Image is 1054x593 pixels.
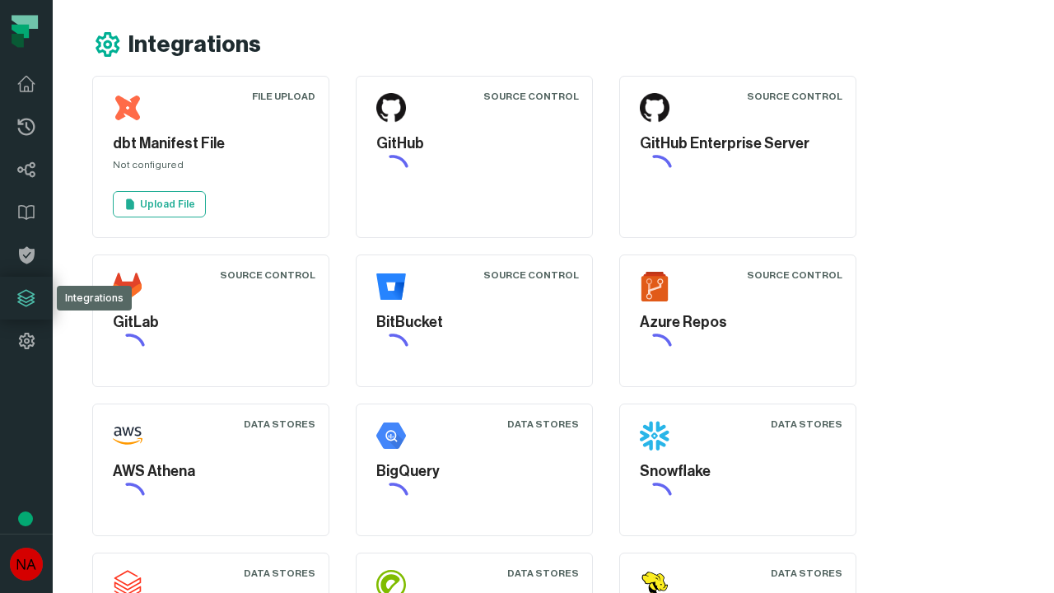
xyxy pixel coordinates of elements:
h5: GitHub [376,133,572,155]
div: Source Control [747,268,842,282]
div: Data Stores [771,418,842,431]
div: Source Control [220,268,315,282]
h5: GitHub Enterprise Server [640,133,836,155]
h5: BigQuery [376,460,572,483]
div: Data Stores [771,567,842,580]
h5: AWS Athena [113,460,309,483]
img: avatar of No Repos Account [10,548,43,581]
a: Upload File [113,191,206,217]
div: Source Control [483,90,579,103]
img: GitHub [376,93,406,123]
div: Tooltip anchor [18,511,33,526]
img: Azure Repos [640,272,669,301]
img: BitBucket [376,272,406,301]
div: Source Control [483,268,579,282]
img: Snowflake [640,421,669,451]
img: dbt Manifest File [113,93,142,123]
img: GitLab [113,272,142,301]
h5: Azure Repos [640,311,836,334]
h5: dbt Manifest File [113,133,309,155]
h1: Integrations [128,30,261,59]
img: BigQuery [376,421,406,451]
img: GitHub Enterprise Server [640,93,669,123]
div: Not configured [113,158,309,178]
h5: BitBucket [376,311,572,334]
h5: Snowflake [640,460,836,483]
div: Integrations [57,286,132,311]
img: AWS Athena [113,421,142,451]
div: Data Stores [507,567,579,580]
div: Data Stores [244,567,315,580]
div: Data Stores [507,418,579,431]
div: Source Control [747,90,842,103]
div: Data Stores [244,418,315,431]
div: File Upload [252,90,315,103]
h5: GitLab [113,311,309,334]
